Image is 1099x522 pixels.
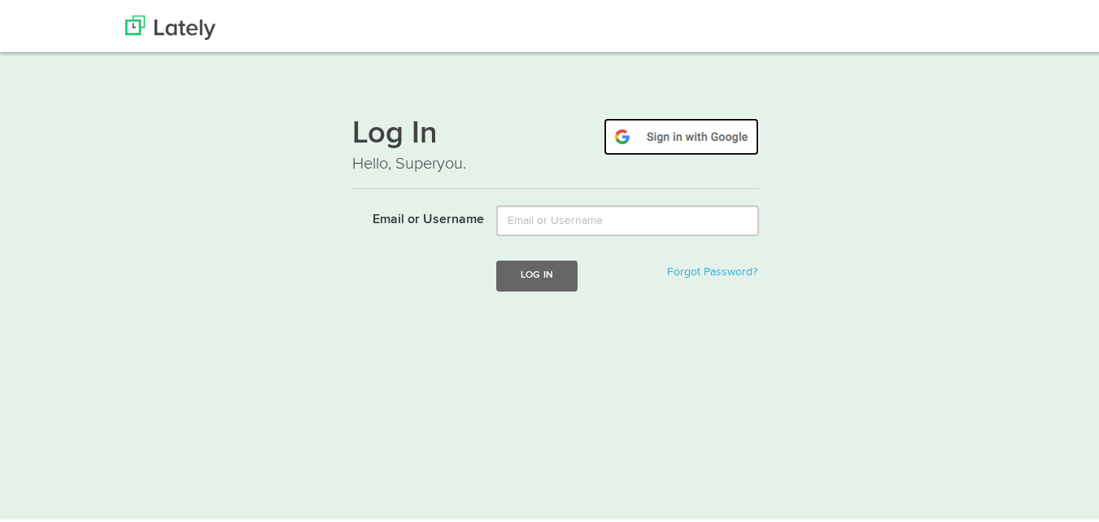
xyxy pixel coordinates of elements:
[340,202,484,226] label: Email or Username
[667,263,757,274] a: Forgot Password?
[604,115,759,152] img: google-signin.png
[496,257,578,287] button: Log In
[352,115,759,149] h1: Log In
[496,202,759,233] input: Email or Username
[352,149,759,173] p: Hello, Superyou.
[125,12,216,37] img: Lately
